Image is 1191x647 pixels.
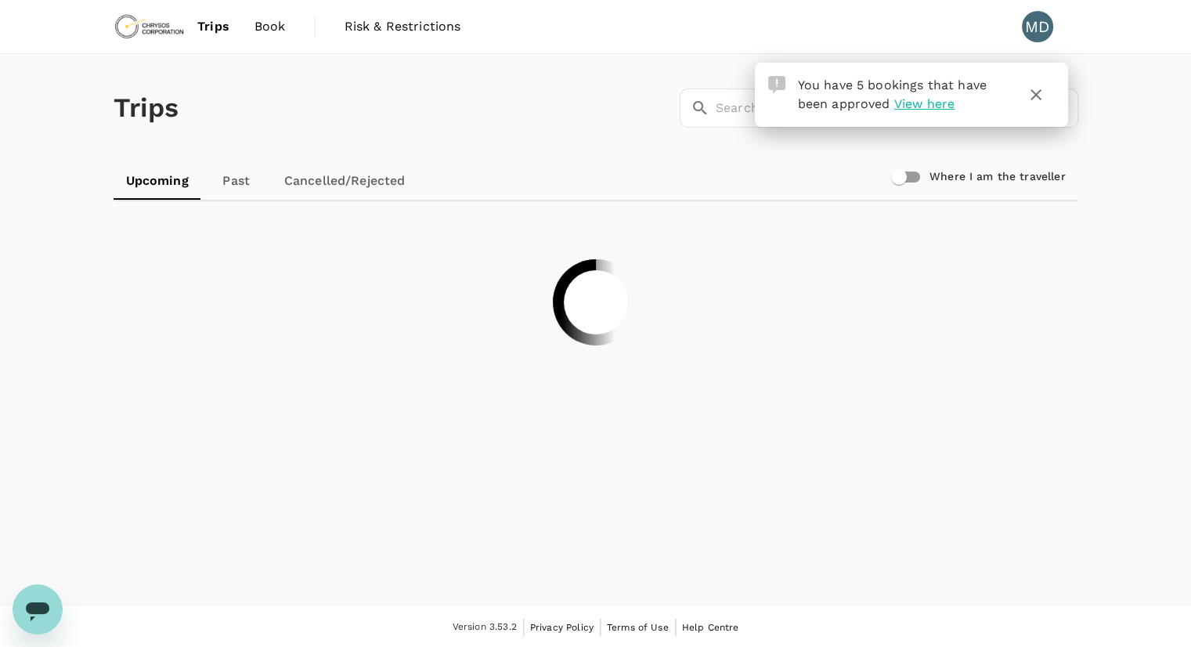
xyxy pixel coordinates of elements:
a: Privacy Policy [530,619,594,636]
a: Past [201,162,272,200]
iframe: Button to launch messaging window [13,584,63,634]
div: MD [1022,11,1053,42]
span: Terms of Use [607,622,669,633]
h1: Trips [114,54,179,162]
span: Trips [197,17,229,36]
a: Upcoming [114,162,201,200]
img: Chrysos Corporation [114,9,186,44]
span: Risk & Restrictions [345,17,461,36]
a: Cancelled/Rejected [272,162,418,200]
span: Help Centre [682,622,739,633]
a: Help Centre [682,619,739,636]
a: Terms of Use [607,619,669,636]
span: Privacy Policy [530,622,594,633]
input: Search by travellers, trips, or destination, label, team [716,89,1078,128]
span: You have 5 bookings that have been approved [798,78,987,111]
span: View here [894,96,955,111]
img: Approval [768,76,785,93]
h6: Where I am the traveller [929,168,1066,186]
span: Version 3.53.2 [453,620,517,635]
span: Book [254,17,286,36]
